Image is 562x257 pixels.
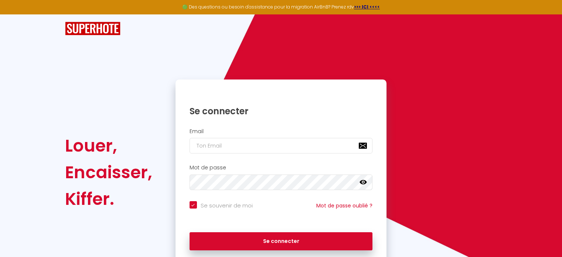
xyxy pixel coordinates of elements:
[190,138,373,153] input: Ton Email
[65,186,152,212] div: Kiffer.
[190,232,373,251] button: Se connecter
[65,132,152,159] div: Louer,
[190,105,373,117] h1: Se connecter
[190,128,373,135] h2: Email
[190,165,373,171] h2: Mot de passe
[65,22,120,35] img: SuperHote logo
[316,202,372,209] a: Mot de passe oublié ?
[354,4,380,10] a: >>> ICI <<<<
[65,159,152,186] div: Encaisser,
